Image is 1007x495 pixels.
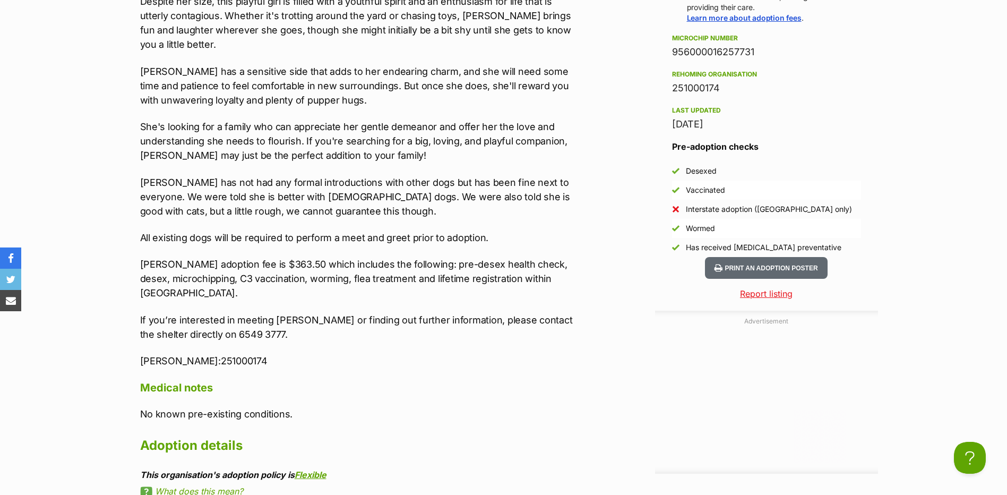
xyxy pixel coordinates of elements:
div: Microchip number [672,34,861,42]
p: [PERSON_NAME] has not had any formal introductions with other dogs but has been fine next to ever... [140,175,579,218]
div: 956000016257731 [672,45,861,59]
p: She's looking for a family who can appreciate her gentle demeanor and offer her the love and unde... [140,120,579,163]
div: Vaccinated [686,185,725,195]
p: [PERSON_NAME]:251000174 [140,354,579,368]
img: Yes [672,244,679,251]
div: [DATE] [672,117,861,132]
div: Has received [MEDICAL_DATA] preventative [686,242,841,253]
h4: Medical notes [140,381,579,395]
button: Print an adoption poster [705,257,827,279]
div: Desexed [686,166,717,176]
p: No known pre-existing conditions. [140,407,579,421]
div: Advertisement [655,311,878,474]
a: Report listing [655,287,878,300]
a: Learn more about adoption fees [687,13,802,22]
p: [PERSON_NAME] adoption fee is $363.50 which includes the following: pre-desex health check, desex... [140,257,579,300]
div: Rehoming organisation [672,70,861,79]
p: All existing dogs will be required to perform a meet and greet prior to adoption. [140,231,579,245]
div: Wormed [686,223,715,234]
img: Yes [672,225,679,232]
img: Yes [672,186,679,194]
h3: Pre-adoption checks [672,140,861,153]
iframe: Advertisement [687,330,846,463]
p: If you’re interested in meeting [PERSON_NAME] or finding out further information, please contact ... [140,313,579,342]
iframe: Help Scout Beacon - Open [954,442,986,474]
div: This organisation's adoption policy is [140,470,579,480]
h2: Adoption details [140,434,579,457]
img: Yes [672,167,679,175]
div: 251000174 [672,81,861,96]
img: No [672,206,679,213]
a: Flexible [295,470,326,480]
div: Last updated [672,106,861,115]
p: [PERSON_NAME] has a sensitive side that adds to her endearing charm, and she will need some time ... [140,64,579,107]
div: Interstate adoption ([GEOGRAPHIC_DATA] only) [686,204,852,215]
